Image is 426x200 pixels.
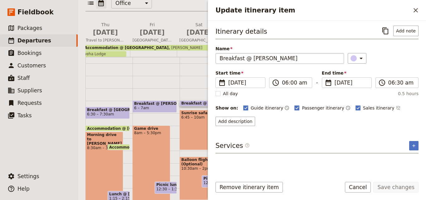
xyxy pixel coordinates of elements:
[156,183,175,187] span: Picnic lunch
[133,22,172,37] h2: Fri
[85,46,168,50] span: Accommodation @ [GEOGRAPHIC_DATA]
[282,79,308,86] input: ​
[87,112,114,116] span: 6:30 – 7:30am
[134,131,169,135] span: 8am – 5:30pm
[85,107,130,119] div: Breakfast @ [GEOGRAPHIC_DATA]6:30 – 7:30am
[245,143,250,148] span: ​
[218,79,226,86] span: ​
[228,79,261,86] span: [DATE]
[87,146,122,150] span: 8:30am – 3pm
[86,28,125,37] span: [DATE]
[322,70,372,76] span: End time
[134,101,175,106] span: Breakfast @ [PERSON_NAME]
[396,104,401,112] button: Time not shown on sales itinerary
[215,117,255,126] button: Add description
[83,22,130,45] button: Thu [DATE]Travel to [PERSON_NAME] (Game Walk & Village Visit)
[215,53,344,64] input: Name
[17,7,54,17] span: Fieldbook
[203,176,222,181] span: Picnic lunch
[181,166,216,171] span: 10:30am – 2pm
[83,38,128,43] span: Travel to [PERSON_NAME] (Game Walk & Village Visit)
[17,186,30,192] span: Help
[181,101,245,105] span: Breakfast @ [PERSON_NAME]
[302,105,344,111] span: Passenger itinerary
[335,79,368,86] span: [DATE]
[17,62,46,69] span: Customers
[181,158,216,166] span: Balloon flight (Optional)
[215,6,410,15] h2: Update itinerary item
[130,22,177,45] button: Fri [DATE][GEOGRAPHIC_DATA]
[17,75,30,81] span: Staff
[215,70,265,76] span: Start time
[17,50,41,56] span: Bookings
[351,55,365,62] div: ​
[180,100,224,106] div: Breakfast @ [PERSON_NAME]
[380,26,391,36] button: Copy itinerary item
[17,25,42,31] span: Packages
[179,22,219,37] h2: Sat
[133,28,172,37] span: [DATE]
[393,26,419,36] button: Add note
[345,182,371,193] button: Cancel
[181,115,222,120] span: 6:45 – 10am
[109,145,196,149] span: Accommodation @ [GEOGRAPHIC_DATA]
[316,79,318,88] span: -
[17,100,42,106] span: Requests
[156,187,186,191] span: 12:30 – 1:30pm
[108,144,130,150] div: Accommodation @ [GEOGRAPHIC_DATA]
[86,22,125,37] h2: Thu
[245,143,250,150] span: ​
[17,37,51,44] span: Departures
[179,28,219,37] span: [DATE]
[177,22,224,45] button: Sat [DATE][GEOGRAPHIC_DATA]
[109,192,128,196] span: Lunch @ [PERSON_NAME]
[133,100,177,113] div: Breakfast @ [PERSON_NAME]6 – 7am
[87,126,174,130] span: Accommodation @ [GEOGRAPHIC_DATA]
[83,45,267,51] div: Accommodation @ [GEOGRAPHIC_DATA][PERSON_NAME]
[223,90,238,97] span: All day
[348,53,366,64] button: ​
[215,182,283,193] button: Remove itinerary item
[87,108,128,112] span: Breakfast @ [GEOGRAPHIC_DATA]
[17,112,32,119] span: Tasks
[378,79,386,86] span: ​
[251,105,283,111] span: Guide itinerary
[134,126,169,131] span: Game drive
[388,79,414,86] input: ​
[272,79,279,86] span: ​
[17,87,42,94] span: Suppliers
[202,175,224,188] div: Picnic lunch12 – 1pm
[410,5,421,16] button: Close drawer
[75,52,106,56] span: Mbweha Lodge
[168,46,202,50] span: [PERSON_NAME]
[87,133,122,146] span: Morning drive to [PERSON_NAME]
[134,106,149,110] span: 6 – 7am
[284,104,289,112] button: Time shown on guide itinerary
[398,90,419,97] span: 0.5 hours
[373,182,419,193] button: Save changes
[17,173,39,179] span: Settings
[215,105,238,111] div: Show on:
[363,105,395,111] span: Sales itinerary
[325,79,332,86] span: ​
[177,38,221,43] span: [GEOGRAPHIC_DATA]
[409,141,419,150] button: Add service inclusion
[180,110,224,150] div: Sunrise safari6:45 – 10am
[215,27,267,36] h3: Itinerary details
[130,38,174,43] span: [GEOGRAPHIC_DATA]
[215,141,250,150] h3: Services
[155,182,177,194] div: Picnic lunch12:30 – 1:30pm
[203,181,221,185] span: 12 – 1pm
[215,46,344,52] span: Name
[346,104,351,112] button: Time shown on passenger itinerary
[181,111,222,115] span: Sunrise safari
[180,157,217,200] div: Balloon flight (Optional)10:30am – 2pm
[85,125,130,131] div: Accommodation @ [GEOGRAPHIC_DATA]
